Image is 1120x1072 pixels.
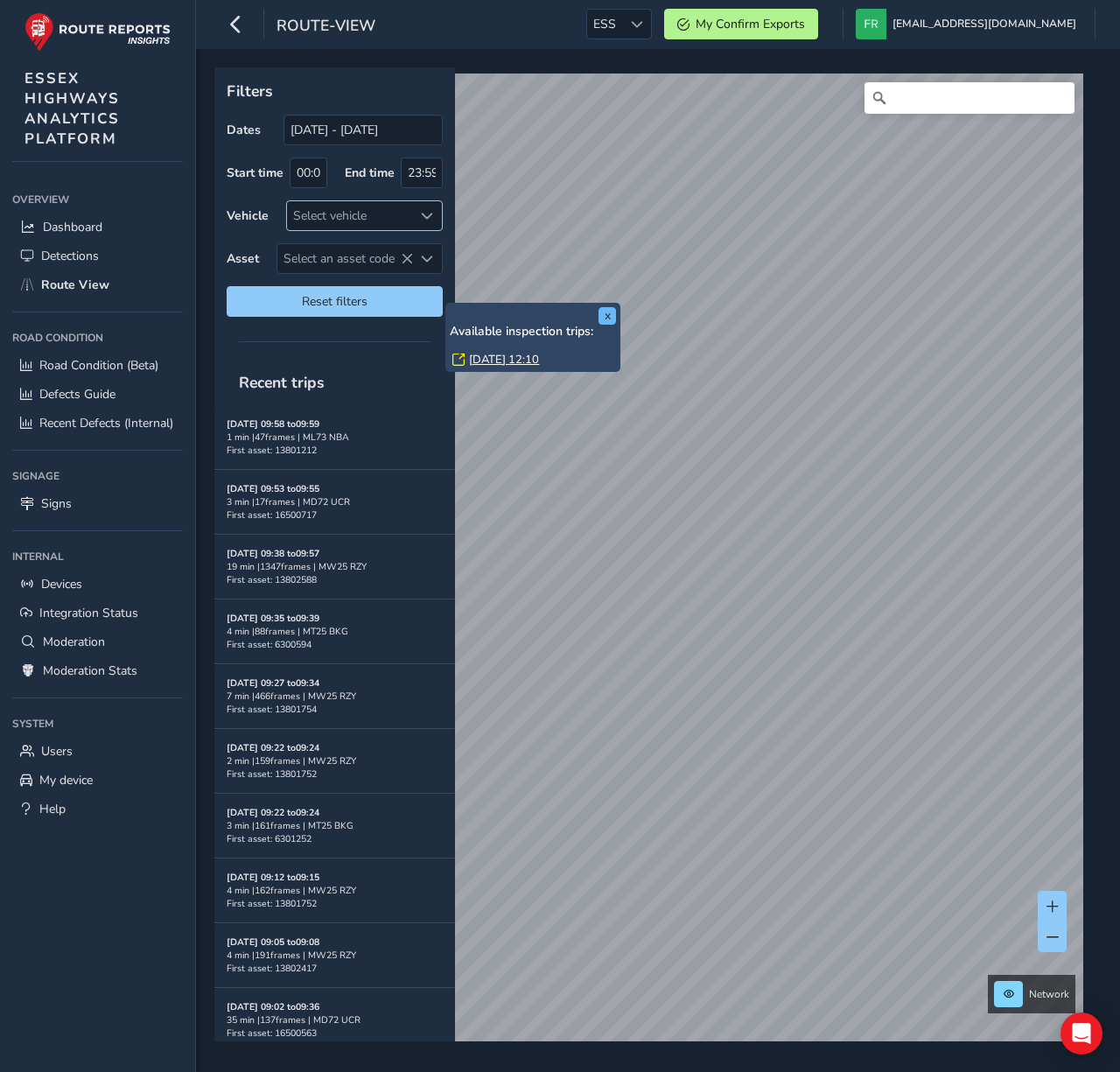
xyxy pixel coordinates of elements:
span: route-view [276,15,375,39]
strong: [DATE] 09:27 to 09:34 [227,676,319,690]
strong: [DATE] 09:22 to 09:24 [227,741,319,754]
p: Filters [227,80,443,102]
div: Internal [12,543,183,570]
span: Devices [41,576,82,592]
img: rr logo [24,12,171,52]
span: Moderation Stats [43,662,137,679]
span: My Confirm Exports [696,16,805,32]
div: 2 min | 159 frames | MW25 RZY [227,754,443,767]
span: First asset: 6300594 [227,638,311,651]
label: End time [345,165,395,181]
span: Integration Status [39,605,138,621]
div: Select vehicle [287,201,413,230]
span: Dashboard [43,219,102,235]
a: Help [12,795,183,823]
button: Reset filters [227,286,443,317]
a: Recent Defects (Internal) [12,409,183,438]
div: System [12,711,183,737]
span: First asset: 13802588 [227,573,317,586]
span: First asset: 13801752 [227,897,317,910]
span: Recent trips [227,360,337,405]
span: Users [41,743,73,760]
span: First asset: 13802417 [227,962,317,975]
a: [DATE] 12:10 [469,352,539,368]
a: Dashboard [12,213,183,242]
button: My Confirm Exports [664,9,818,39]
button: x [598,307,616,325]
span: My device [39,772,93,788]
span: Select an asset code [277,244,413,273]
h6: Available inspection trips: [450,325,616,340]
span: First asset: 16500563 [227,1026,317,1040]
label: Start time [227,165,283,181]
a: Signs [12,489,183,518]
a: Defects Guide [12,380,183,409]
span: First asset: 13801752 [227,767,317,781]
span: [EMAIL_ADDRESS][DOMAIN_NAME] [892,9,1076,39]
div: 4 min | 88 frames | MT25 BKG [227,625,443,638]
span: Signs [41,495,72,512]
div: 1 min | 47 frames | ML73 NBA [227,431,443,444]
span: Road Condition (Beta) [39,357,158,374]
a: Devices [12,570,183,599]
div: 35 min | 137 frames | MD72 UCR [227,1013,443,1026]
div: 3 min | 17 frames | MD72 UCR [227,495,443,508]
strong: [DATE] 09:02 to 09:36 [227,1000,319,1013]
span: Defects Guide [39,386,115,403]
strong: [DATE] 09:22 to 09:24 [227,806,319,819]
span: Help [39,801,66,817]
span: Reset filters [240,293,430,310]
canvas: Map [220,74,1083,1061]
strong: [DATE] 09:12 to 09:15 [227,871,319,884]
span: ESSEX HIGHWAYS ANALYTICS PLATFORM [24,68,120,149]
span: Network [1029,987,1069,1001]
strong: [DATE] 09:38 to 09:57 [227,547,319,560]
a: Moderation Stats [12,656,183,685]
span: Moderation [43,634,105,650]
div: 19 min | 1347 frames | MW25 RZY [227,560,443,573]
img: diamond-layout [856,9,886,39]
strong: [DATE] 09:35 to 09:39 [227,612,319,625]
button: [EMAIL_ADDRESS][DOMAIN_NAME] [856,9,1082,39]
span: Recent Defects (Internal) [39,415,173,431]
a: Moderation [12,627,183,656]
div: Signage [12,463,183,489]
label: Vehicle [227,207,269,224]
span: ESS [587,10,622,39]
strong: [DATE] 09:53 to 09:55 [227,482,319,495]
div: Select an asset code [413,244,442,273]
span: First asset: 16500717 [227,508,317,522]
label: Dates [227,122,261,138]
span: First asset: 13801754 [227,703,317,716]
a: My device [12,766,183,795]
span: Detections [41,248,99,264]
a: Detections [12,242,183,270]
input: Search [864,82,1074,114]
div: Overview [12,186,183,213]
strong: [DATE] 09:05 to 09:08 [227,935,319,949]
div: Road Condition [12,325,183,351]
div: 3 min | 161 frames | MT25 BKG [227,819,443,832]
div: 4 min | 162 frames | MW25 RZY [227,884,443,897]
div: 4 min | 191 frames | MW25 RZY [227,949,443,962]
span: First asset: 6301252 [227,832,311,845]
div: 7 min | 466 frames | MW25 RZY [227,690,443,703]
strong: [DATE] 09:58 to 09:59 [227,417,319,431]
a: Road Condition (Beta) [12,351,183,380]
span: Route View [41,277,109,293]
label: Asset [227,250,259,267]
a: Integration Status [12,599,183,627]
a: Route View [12,270,183,299]
span: First asset: 13801212 [227,444,317,457]
a: Users [12,737,183,766]
div: Open Intercom Messenger [1060,1012,1102,1054]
